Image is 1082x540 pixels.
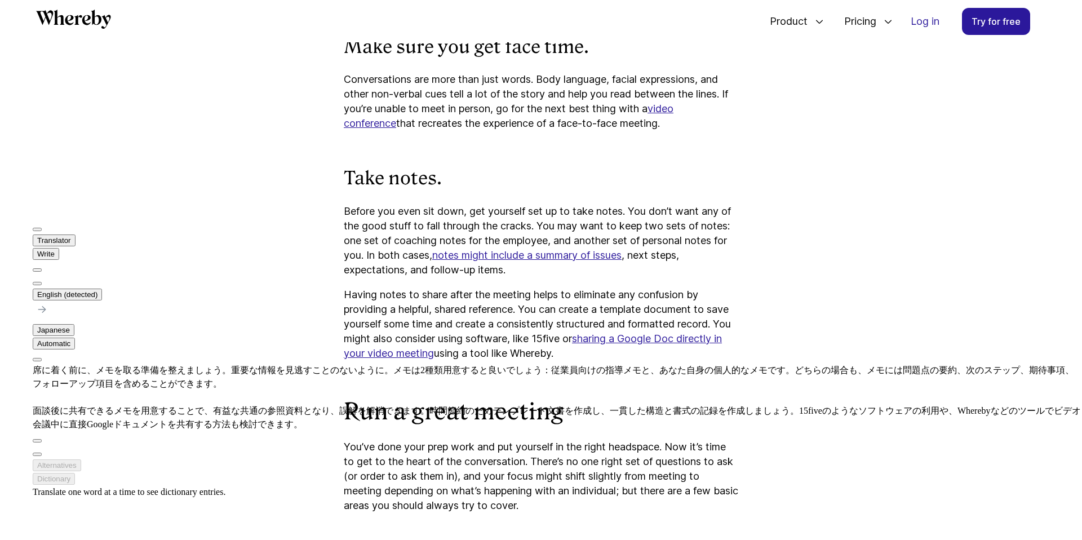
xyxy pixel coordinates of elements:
span: Pricing [833,3,879,40]
a: Whereby [36,10,111,33]
a: Log in [902,8,948,34]
h3: Take notes. [344,167,738,191]
a: Try for free [962,8,1030,35]
span: Product [759,3,810,40]
h3: Make sure you get face time. [344,36,738,59]
svg: Whereby [36,10,111,29]
p: Conversations are more than just words. Body language, facial expressions, and other non-verbal c... [344,72,738,131]
p: Before you even sit down, get yourself set up to take notes. You don’t want any of the good stuff... [344,204,738,277]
